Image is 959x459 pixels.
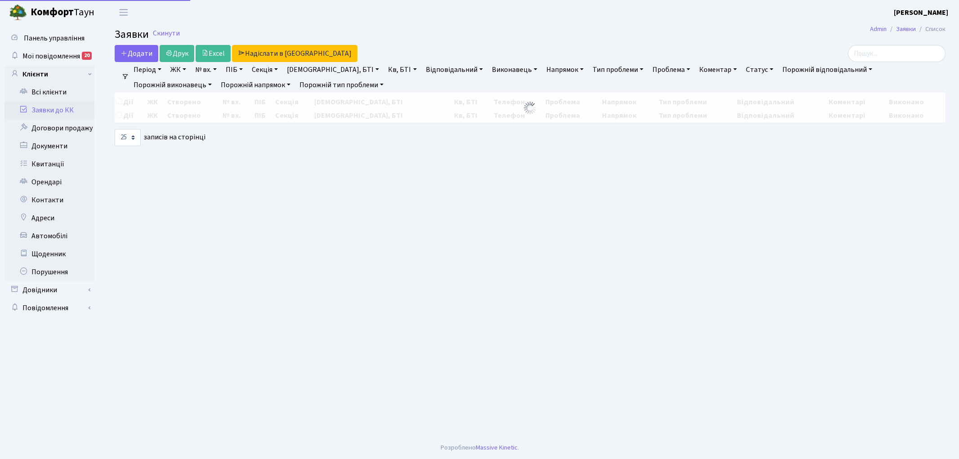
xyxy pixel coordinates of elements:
a: Всі клієнти [4,83,94,101]
a: Порожній тип проблеми [296,77,387,93]
a: Довідники [4,281,94,299]
a: Кв, БТІ [384,62,420,77]
a: Період [130,62,165,77]
a: Напрямок [543,62,587,77]
a: № вх. [192,62,220,77]
span: Додати [120,49,152,58]
input: Пошук... [848,45,946,62]
b: Комфорт [31,5,74,19]
a: Порожній відповідальний [779,62,876,77]
a: Мої повідомлення20 [4,47,94,65]
span: Таун [31,5,94,20]
span: Заявки [115,27,149,42]
span: Мої повідомлення [22,51,80,61]
a: Панель управління [4,29,94,47]
span: Панель управління [24,33,85,43]
a: Заявки [896,24,916,34]
a: ПІБ [222,62,246,77]
a: [PERSON_NAME] [894,7,948,18]
a: Заявки до КК [4,101,94,119]
a: Орендарі [4,173,94,191]
a: Квитанції [4,155,94,173]
a: Документи [4,137,94,155]
a: Клієнти [4,65,94,83]
a: Надіслати в [GEOGRAPHIC_DATA] [232,45,357,62]
div: 20 [82,52,92,60]
nav: breadcrumb [856,20,959,39]
li: Список [916,24,946,34]
a: Коментар [696,62,740,77]
b: [PERSON_NAME] [894,8,948,18]
a: Контакти [4,191,94,209]
a: [DEMOGRAPHIC_DATA], БТІ [283,62,383,77]
a: Порожній напрямок [217,77,294,93]
a: Адреси [4,209,94,227]
div: Розроблено . [441,443,519,453]
a: Виконавець [488,62,541,77]
select: записів на сторінці [115,129,141,146]
a: Тип проблеми [589,62,647,77]
a: Друк [160,45,194,62]
a: Admin [870,24,887,34]
img: Обробка... [523,101,537,115]
a: Додати [115,45,158,62]
a: Секція [248,62,281,77]
a: Порушення [4,263,94,281]
button: Переключити навігацію [112,5,135,20]
a: Договори продажу [4,119,94,137]
img: logo.png [9,4,27,22]
a: Повідомлення [4,299,94,317]
a: Статус [742,62,777,77]
a: Автомобілі [4,227,94,245]
a: Порожній виконавець [130,77,215,93]
a: Щоденник [4,245,94,263]
a: ЖК [167,62,190,77]
a: Проблема [649,62,694,77]
a: Excel [196,45,231,62]
label: записів на сторінці [115,129,205,146]
a: Відповідальний [422,62,486,77]
a: Massive Kinetic [476,443,517,452]
a: Скинути [153,29,180,38]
